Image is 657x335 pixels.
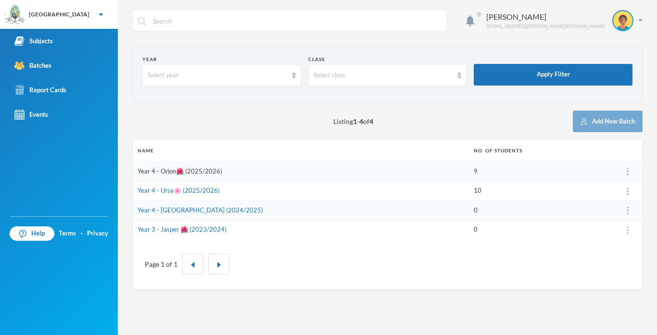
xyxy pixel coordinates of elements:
span: Listing - of [333,116,373,126]
a: Privacy [87,229,108,238]
div: Subjects [14,36,53,46]
div: Year [142,56,301,63]
a: Year 4 - Orion🌺 (2025/2026) [138,167,222,175]
a: Help [10,226,54,241]
img: ... [627,168,629,175]
div: Select year [148,71,287,80]
td: 0 [469,200,614,220]
th: Name [133,140,469,161]
button: Add New Batch [573,111,643,132]
div: [GEOGRAPHIC_DATA] [29,10,89,19]
a: Terms [59,229,76,238]
td: 0 [469,220,614,239]
div: Page 1 of 1 [145,259,177,269]
button: Apply Filter [474,64,632,86]
div: Events [14,110,48,120]
img: search [138,17,146,25]
img: STUDENT [613,11,632,30]
a: Year 4 - [GEOGRAPHIC_DATA] (2024/2025) [138,206,263,214]
div: Report Cards [14,85,66,95]
div: Class [308,56,467,63]
div: · [81,229,83,238]
img: ... [627,226,629,234]
a: Year 4 - Ursa🌸 (2025/2026) [138,186,220,194]
th: No. of students [469,140,614,161]
img: ... [627,207,629,214]
div: [EMAIL_ADDRESS][PERSON_NAME][DOMAIN_NAME] [486,23,605,30]
b: 4 [369,117,373,125]
b: 4 [359,117,363,125]
td: 10 [469,181,614,201]
img: logo [5,5,25,25]
b: 1 [353,117,357,125]
input: Search [152,10,442,32]
div: Batches [14,61,51,71]
a: Year 3 - Jasper 🌺 (2023/2024) [138,225,227,233]
div: Select class [314,71,453,80]
img: ... [627,187,629,195]
td: 9 [469,161,614,181]
div: [PERSON_NAME] [486,11,605,23]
